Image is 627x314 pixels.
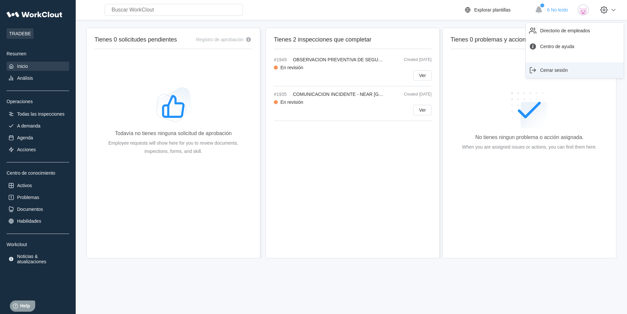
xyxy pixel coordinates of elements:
div: Todas las inspecciones [17,111,65,117]
span: Ver [419,108,426,112]
a: Documentos [7,205,69,214]
div: Documentos [17,207,43,212]
div: Noticias & atualizaciones [17,254,68,264]
div: Todavía no tienes ninguna solicitud de aprobación [115,130,232,136]
a: A demanda [7,121,69,130]
a: Problemas [7,193,69,202]
span: OBSERVACION PREVENTIVA DE SEGURIDAD (OPS) [293,57,406,62]
h2: Tienes 2 inspecciones que completar [274,36,431,43]
a: Noticias & atualizaciones [7,252,69,266]
a: Habilidades [7,216,69,226]
span: #1949 [274,57,290,62]
div: Acciones [17,147,36,152]
span: 6 No leído [547,7,568,13]
a: Agenda [7,133,69,142]
div: Agenda [17,135,33,140]
div: Análisis [17,75,33,81]
div: Activos [17,183,32,188]
a: Cerrar sesión [526,62,624,78]
a: Análisis [7,73,69,83]
div: Centro de ayuda [540,44,574,49]
div: Resumen [7,51,69,56]
a: Centro de ayuda [526,39,624,54]
div: Directorio de empleados [540,28,590,33]
div: En revisión [280,100,303,105]
span: #1935 [274,92,290,97]
a: Todas las inspecciones [7,109,69,119]
input: Buscar WorkClout [105,4,243,16]
a: Acciones [7,145,69,154]
h2: Tienes 0 problemas y acciones [451,36,608,43]
div: Workclout [7,242,69,247]
div: Inicio [17,64,28,69]
a: Inicio [7,62,69,71]
div: Operaciones [7,99,69,104]
div: Created [DATE] [389,57,431,62]
span: TRADEBE [7,28,34,39]
div: When you are assigned issues or actions, you can find them here. [462,143,597,151]
div: Problemas [17,195,39,200]
span: COMUNICACION INCIDENTE - NEAR [GEOGRAPHIC_DATA] [293,92,422,97]
div: Registro de aprobación [196,37,244,42]
div: Created [DATE] [389,92,431,97]
div: En revisión [280,65,303,70]
a: Activos [7,181,69,190]
div: A demanda [17,123,40,128]
div: Centro de conocimiento [7,170,69,176]
img: pig.png [578,4,589,15]
span: Ver [419,73,426,78]
button: Ver [413,70,431,81]
div: Cerrar sesión [540,68,568,73]
a: Explorar plantillas [464,6,532,14]
div: Employee requests will show here for you to review documents, inspections, forms, and skill. [105,139,242,156]
button: Ver [413,105,431,115]
a: Directorio de empleados [526,23,624,39]
div: No tienes ningun problema o acción asignada. [475,134,584,140]
div: Habilidades [17,218,41,224]
h2: Tienes 0 solicitudes pendientes [94,36,177,43]
div: Explorar plantillas [474,7,511,13]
